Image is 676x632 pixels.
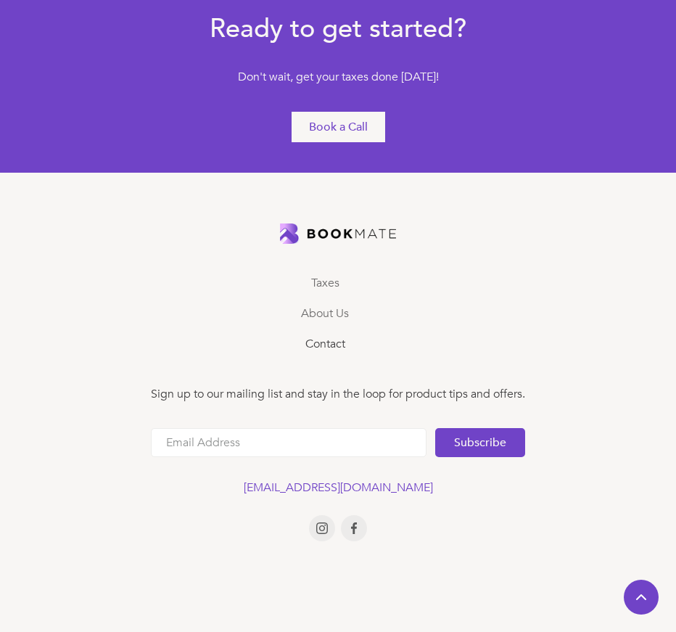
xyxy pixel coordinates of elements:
[311,275,339,291] a: Taxes
[435,428,525,457] input: Subscribe
[301,305,349,321] a: About Us
[309,119,368,135] div: Book a Call
[154,68,522,93] div: Don't wait, get your taxes done [DATE]!
[290,110,387,144] a: Book a Call
[151,386,525,402] div: Sign up to our mailing list and stay in the loop for product tips and offers.
[244,480,433,496] a: [EMAIL_ADDRESS][DOMAIN_NAME]
[154,12,522,46] h3: Ready to get started?
[151,428,426,457] input: Email Address
[151,428,525,457] form: Email Form
[305,336,345,352] a: Contact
